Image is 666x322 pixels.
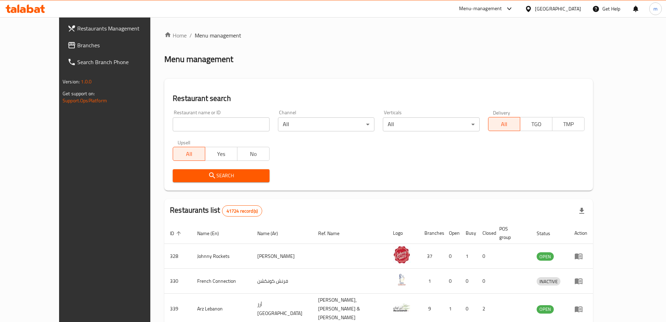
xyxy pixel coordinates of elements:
nav: breadcrumb [164,31,593,40]
td: 0 [477,244,494,269]
a: Branches [62,37,170,54]
span: 1.0.0 [81,77,92,86]
span: Yes [208,149,235,159]
div: [GEOGRAPHIC_DATA] [535,5,581,13]
span: ID [170,229,183,238]
span: Name (Ar) [257,229,287,238]
td: Johnny Rockets [192,244,252,269]
img: Johnny Rockets [393,246,410,263]
button: No [237,147,270,161]
h2: Restaurants list [170,205,262,217]
button: All [488,117,521,131]
span: All [491,119,518,129]
td: 330 [164,269,192,294]
span: Search [178,171,264,180]
span: Status [537,229,559,238]
a: Restaurants Management [62,20,170,37]
a: Support.OpsPlatform [63,96,107,105]
td: 1 [460,244,477,269]
a: Search Branch Phone [62,54,170,70]
td: فرنش كونكشن [252,269,313,294]
div: Menu [574,305,587,313]
span: POS group [499,225,523,241]
h2: Menu management [164,54,233,65]
button: Search [173,169,269,182]
td: 0 [443,269,460,294]
span: No [240,149,267,159]
div: All [383,117,479,131]
span: OPEN [537,305,554,313]
button: TGO [520,117,552,131]
button: Yes [205,147,237,161]
label: Delivery [493,110,510,115]
div: Menu [574,252,587,260]
td: 1 [419,269,443,294]
div: Menu-management [459,5,502,13]
button: All [173,147,205,161]
span: Ref. Name [318,229,349,238]
span: TMP [555,119,582,129]
td: 37 [419,244,443,269]
th: Closed [477,222,494,244]
a: Home [164,31,187,40]
span: Menu management [195,31,241,40]
td: 0 [477,269,494,294]
span: All [176,149,202,159]
img: French Connection [393,271,410,288]
span: Get support on: [63,89,95,98]
th: Branches [419,222,443,244]
span: Version: [63,77,80,86]
th: Busy [460,222,477,244]
td: French Connection [192,269,252,294]
span: INACTIVE [537,278,560,286]
button: TMP [552,117,585,131]
span: 41724 record(s) [222,208,262,214]
img: Arz Lebanon [393,299,410,316]
th: Action [569,222,593,244]
span: Restaurants Management [77,24,165,33]
span: Branches [77,41,165,49]
td: 0 [460,269,477,294]
td: 328 [164,244,192,269]
div: Export file [573,203,590,219]
div: Menu [574,277,587,285]
span: OPEN [537,253,554,261]
span: Search Branch Phone [77,58,165,66]
div: Total records count [222,205,262,217]
h2: Restaurant search [173,93,585,104]
li: / [189,31,192,40]
span: TGO [523,119,550,129]
th: Logo [387,222,419,244]
span: m [653,5,658,13]
input: Search for restaurant name or ID.. [173,117,269,131]
label: Upsell [178,140,191,145]
th: Open [443,222,460,244]
span: Name (En) [197,229,228,238]
div: All [278,117,374,131]
td: 0 [443,244,460,269]
td: [PERSON_NAME] [252,244,313,269]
